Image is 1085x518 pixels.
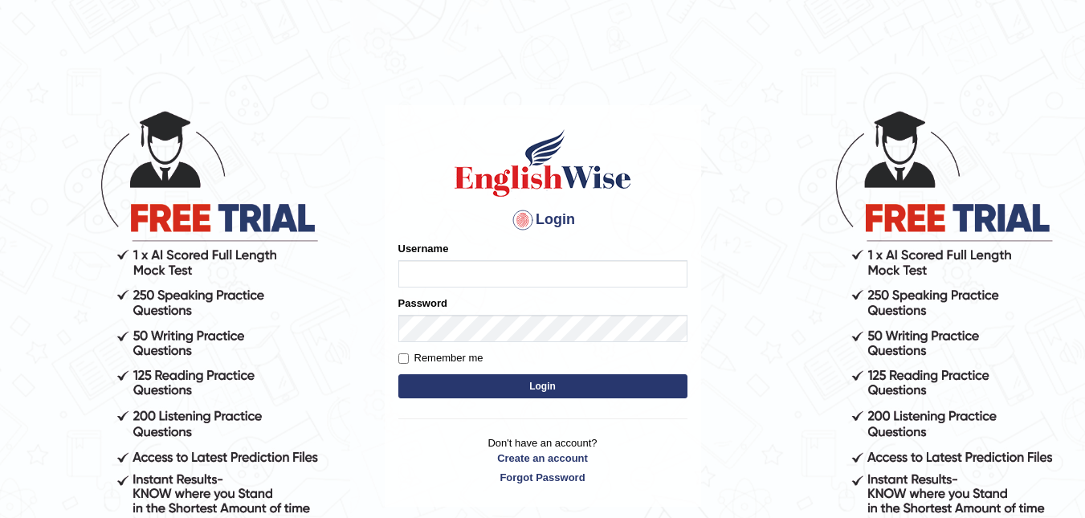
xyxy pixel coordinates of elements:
label: Username [398,241,449,256]
a: Create an account [398,451,687,466]
button: Login [398,374,687,398]
label: Password [398,296,447,311]
label: Remember me [398,350,483,366]
h4: Login [398,207,687,233]
img: Logo of English Wise sign in for intelligent practice with AI [451,127,634,199]
a: Forgot Password [398,470,687,485]
p: Don't have an account? [398,435,687,485]
input: Remember me [398,353,409,364]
